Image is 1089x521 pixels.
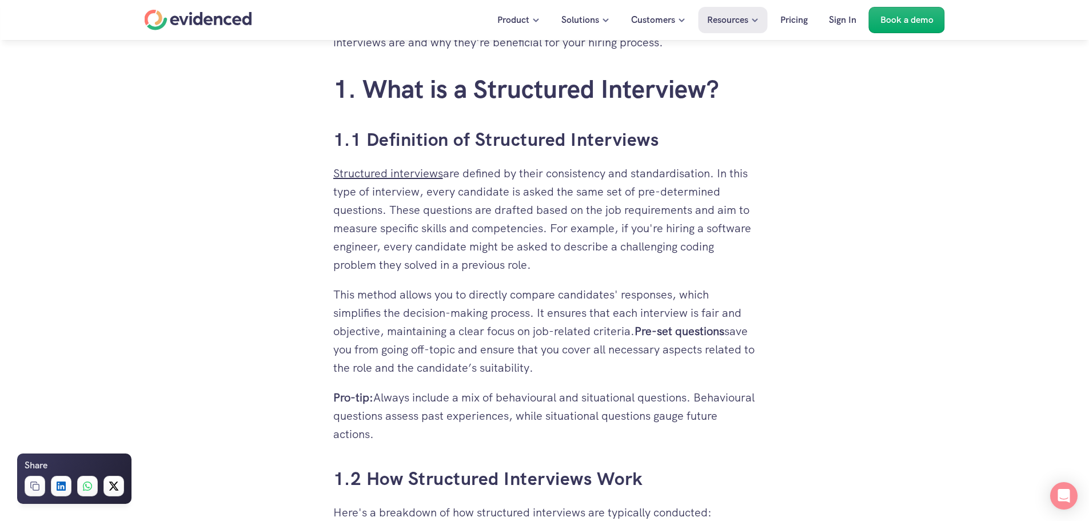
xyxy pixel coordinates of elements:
p: Always include a mix of behavioural and situational questions. Behavioural questions assess past ... [333,388,756,443]
a: Sign In [820,7,865,33]
a: 1.1 Definition of Structured Interviews [333,128,659,152]
p: Resources [707,13,748,27]
div: Open Intercom Messenger [1050,482,1078,510]
a: Structured interviews [333,166,443,181]
a: 1. What is a Structured Interview? [333,73,719,105]
p: are defined by their consistency and standardisation. In this type of interview, every candidate ... [333,164,756,274]
p: Customers [631,13,675,27]
p: Solutions [561,13,599,27]
p: Product [497,13,529,27]
a: Home [145,10,252,30]
a: Book a demo [869,7,945,33]
p: This method allows you to directly compare candidates' responses, which simplifies the decision-m... [333,285,756,377]
strong: Pre-set questions [635,324,724,339]
p: Pricing [780,13,808,27]
a: Pricing [772,7,816,33]
strong: Pro-tip: [333,390,373,405]
p: Sign In [829,13,856,27]
p: Book a demo [880,13,934,27]
a: 1.2 How Structured Interviews Work [333,467,643,491]
h6: Share [25,458,47,473]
